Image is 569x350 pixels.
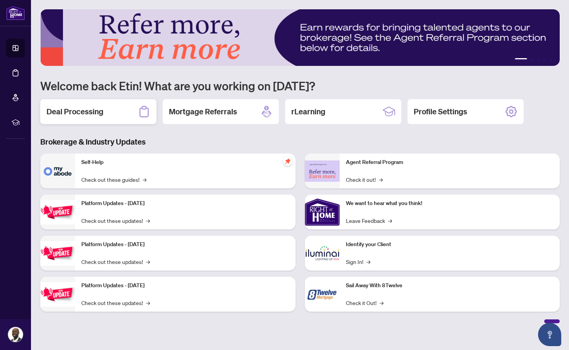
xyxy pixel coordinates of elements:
[81,175,146,184] a: Check out these guides!→
[146,257,150,266] span: →
[305,195,340,229] img: We want to hear what you think!
[40,9,560,66] img: Slide 0
[169,106,237,117] h2: Mortgage Referrals
[40,136,560,147] h3: Brokerage & Industry Updates
[40,153,75,188] img: Self-Help
[549,58,552,61] button: 5
[81,199,289,208] p: Platform Updates - [DATE]
[543,58,546,61] button: 4
[414,106,467,117] h2: Profile Settings
[6,6,25,20] img: logo
[380,298,383,307] span: →
[283,157,292,166] span: pushpin
[305,277,340,312] img: Sail Away With 8Twelve
[346,281,554,290] p: Sail Away With 8Twelve
[81,158,289,167] p: Self-Help
[46,106,103,117] h2: Deal Processing
[305,160,340,182] img: Agent Referral Program
[346,298,383,307] a: Check it Out!→
[346,257,370,266] a: Sign In!→
[81,240,289,249] p: Platform Updates - [DATE]
[143,175,146,184] span: →
[530,58,533,61] button: 2
[40,241,75,266] img: Platform Updates - July 8, 2025
[81,281,289,290] p: Platform Updates - [DATE]
[346,158,554,167] p: Agent Referral Program
[305,236,340,271] img: Identify your Client
[81,257,150,266] a: Check out these updates!→
[538,323,561,346] button: Open asap
[40,200,75,224] img: Platform Updates - July 21, 2025
[346,199,554,208] p: We want to hear what you think!
[536,58,540,61] button: 3
[388,216,392,225] span: →
[40,282,75,307] img: Platform Updates - June 23, 2025
[291,106,325,117] h2: rLearning
[8,327,23,342] img: Profile Icon
[146,216,150,225] span: →
[40,78,560,93] h1: Welcome back Etin! What are you working on [DATE]?
[346,216,392,225] a: Leave Feedback→
[515,58,527,61] button: 1
[346,175,383,184] a: Check it out!→
[81,298,150,307] a: Check out these updates!→
[146,298,150,307] span: →
[379,175,383,184] span: →
[81,216,150,225] a: Check out these updates!→
[366,257,370,266] span: →
[346,240,554,249] p: Identify your Client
